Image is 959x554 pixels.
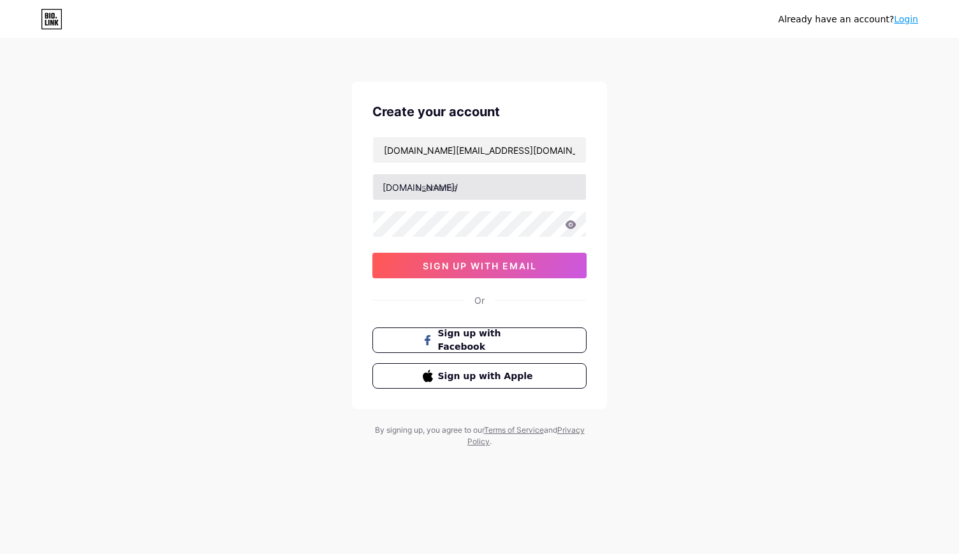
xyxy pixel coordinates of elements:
[383,181,458,194] div: [DOMAIN_NAME]/
[779,13,918,26] div: Already have an account?
[371,424,588,447] div: By signing up, you agree to our and .
[372,327,587,353] button: Sign up with Facebook
[373,174,586,200] input: username
[474,294,485,307] div: Or
[484,425,544,435] a: Terms of Service
[372,253,587,278] button: sign up with email
[423,260,537,271] span: sign up with email
[373,137,586,163] input: Email
[372,102,587,121] div: Create your account
[438,370,537,383] span: Sign up with Apple
[438,327,537,354] span: Sign up with Facebook
[372,363,587,389] button: Sign up with Apple
[894,14,918,24] a: Login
